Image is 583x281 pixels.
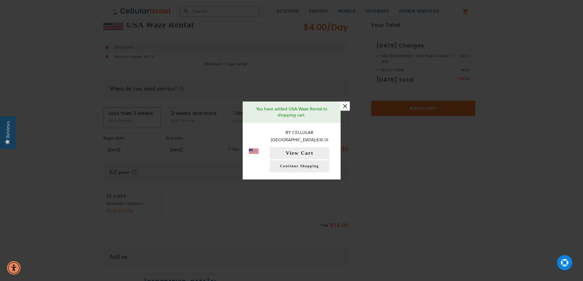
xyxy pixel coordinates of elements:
button: × [341,102,350,111]
p: You have added USA Waze Rental to shopping cart. [247,106,336,118]
div: Reviews [5,121,11,138]
div: Accessibility Menu [7,261,21,275]
span: $38.50 [316,138,328,142]
a: Continue Shopping [270,160,329,172]
p: By Cellular [GEOGRAPHIC_DATA]: [265,129,334,144]
button: View Cart [270,147,329,159]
